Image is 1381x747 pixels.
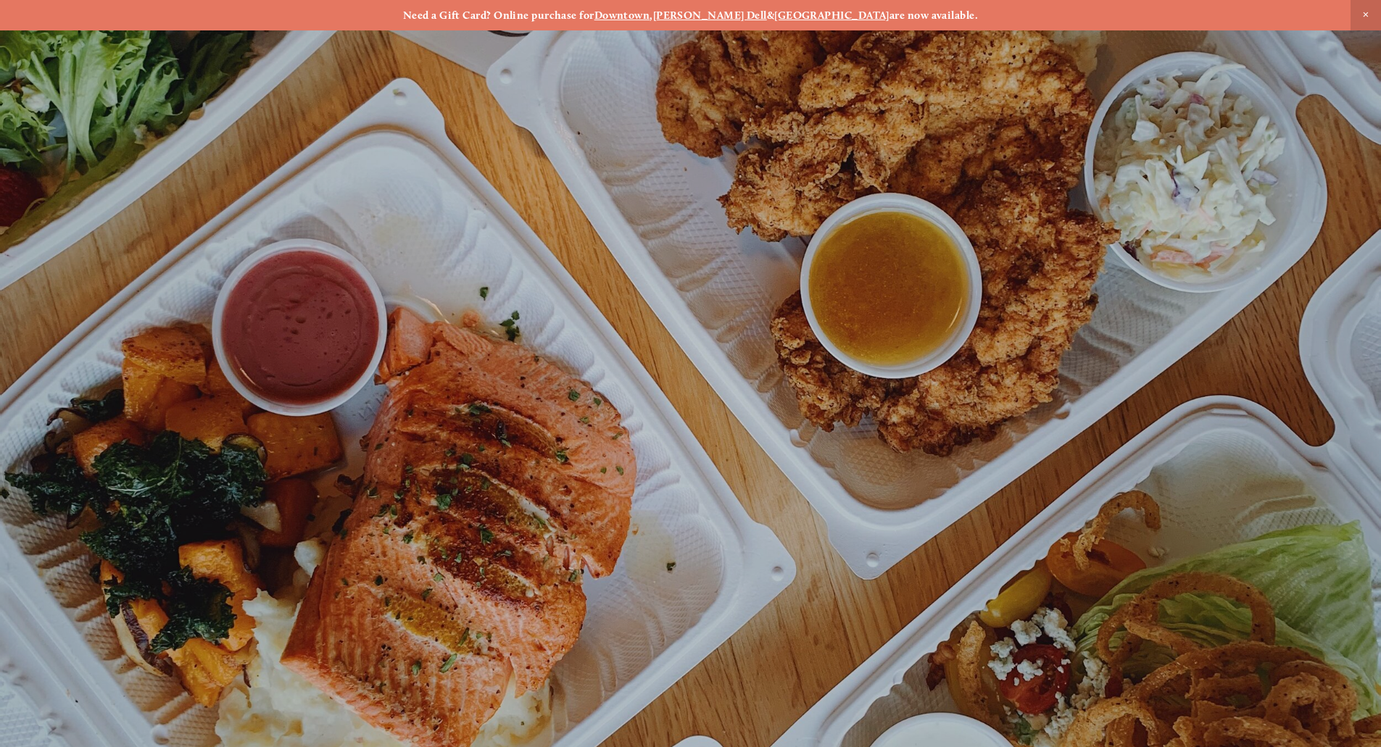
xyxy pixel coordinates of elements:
strong: Need a Gift Card? Online purchase for [403,9,594,22]
strong: , [650,9,652,22]
a: [GEOGRAPHIC_DATA] [774,9,889,22]
a: [PERSON_NAME] Dell [653,9,767,22]
strong: are now available. [889,9,978,22]
a: Downtown [594,9,650,22]
strong: & [767,9,774,22]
